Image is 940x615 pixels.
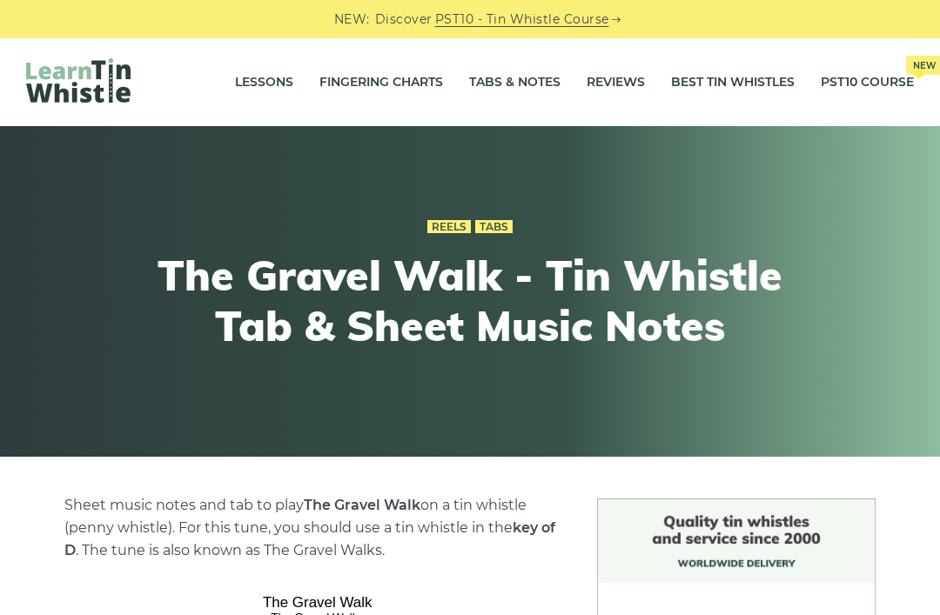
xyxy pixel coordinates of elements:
[235,61,293,104] a: Lessons
[469,61,561,104] a: Tabs & Notes
[821,61,914,104] a: PST10 CourseNew
[427,220,471,234] a: Reels
[319,61,443,104] a: Fingering Charts
[150,251,790,351] h1: The Gravel Walk - Tin Whistle Tab & Sheet Music Notes
[26,58,131,103] img: LearnTinWhistle.com
[587,61,645,104] a: Reviews
[671,61,795,104] a: Best Tin Whistles
[475,220,513,234] a: Tabs
[304,497,420,513] strong: The Gravel Walk
[64,494,572,562] p: Sheet music notes and tab to play on a tin whistle (penny whistle). For this tune, you should use...
[64,519,555,558] strong: key of D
